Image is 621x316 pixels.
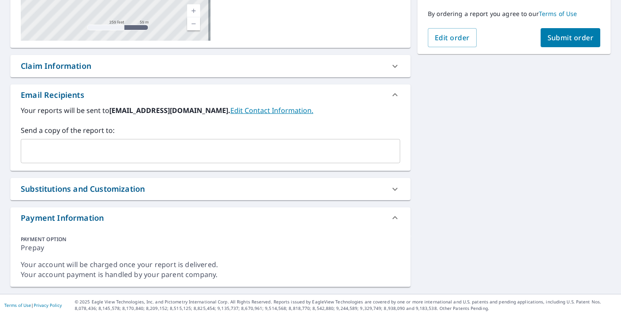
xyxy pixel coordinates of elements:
div: Payment Information [21,212,104,224]
div: Email Recipients [21,89,84,101]
a: Current Level 17, Zoom Out [187,17,200,30]
span: Submit order [548,33,594,42]
div: Substitutions and Customization [10,178,411,200]
button: Submit order [541,28,601,47]
label: Your reports will be sent to [21,105,400,116]
a: Current Level 17, Zoom In [187,4,200,17]
div: Your account will be charged once your report is delivered. [21,260,400,270]
a: EditContactInfo [230,106,313,115]
a: Privacy Policy [34,302,62,308]
a: Terms of Use [4,302,31,308]
button: Edit order [428,28,477,47]
span: Edit order [435,33,470,42]
div: Claim Information [10,55,411,77]
div: Email Recipients [10,84,411,105]
p: | [4,303,62,308]
label: Send a copy of the report to: [21,125,400,135]
p: © 2025 Eagle View Technologies, Inc. and Pictometry International Corp. All Rights Reserved. Repo... [75,299,617,312]
a: Terms of Use [539,10,577,18]
b: [EMAIL_ADDRESS][DOMAIN_NAME]. [109,106,230,115]
p: By ordering a report you agree to our [428,10,600,18]
div: Payment Information [10,207,411,228]
div: Prepay [21,243,400,260]
div: Your account payment is handled by your parent company. [21,270,400,280]
div: Claim Information [21,60,91,72]
div: PAYMENT OPTION [21,235,400,243]
div: Substitutions and Customization [21,183,145,195]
